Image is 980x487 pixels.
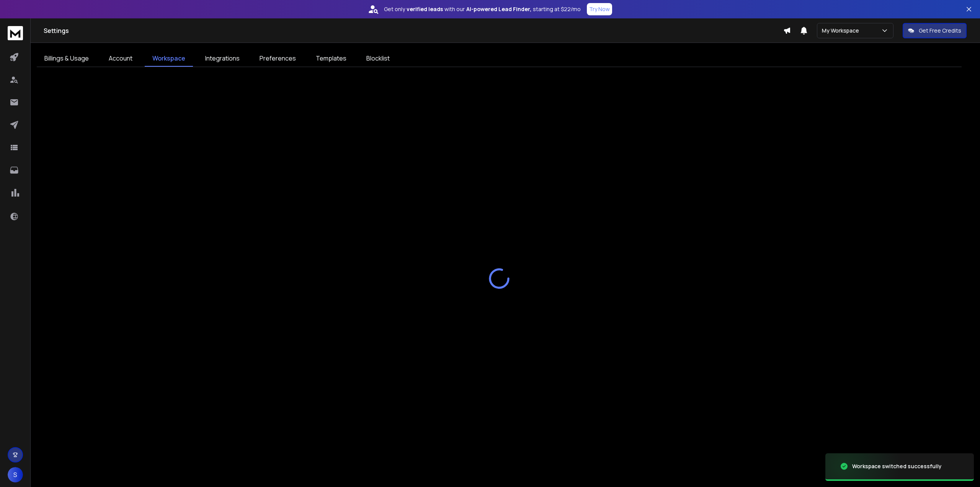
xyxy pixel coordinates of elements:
div: Workspace switched successfully [852,462,942,470]
img: logo [8,26,23,40]
strong: verified leads [407,5,443,13]
a: Workspace [145,51,193,67]
button: Try Now [587,3,612,15]
a: Preferences [252,51,304,67]
a: Integrations [198,51,247,67]
a: Account [101,51,140,67]
button: S [8,467,23,482]
p: Get only with our starting at $22/mo [384,5,581,13]
button: Get Free Credits [903,23,967,38]
a: Templates [308,51,354,67]
h1: Settings [44,26,783,35]
p: Get Free Credits [919,27,961,34]
p: Try Now [589,5,610,13]
a: Blocklist [359,51,397,67]
a: Billings & Usage [37,51,96,67]
strong: AI-powered Lead Finder, [466,5,531,13]
p: My Workspace [822,27,862,34]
